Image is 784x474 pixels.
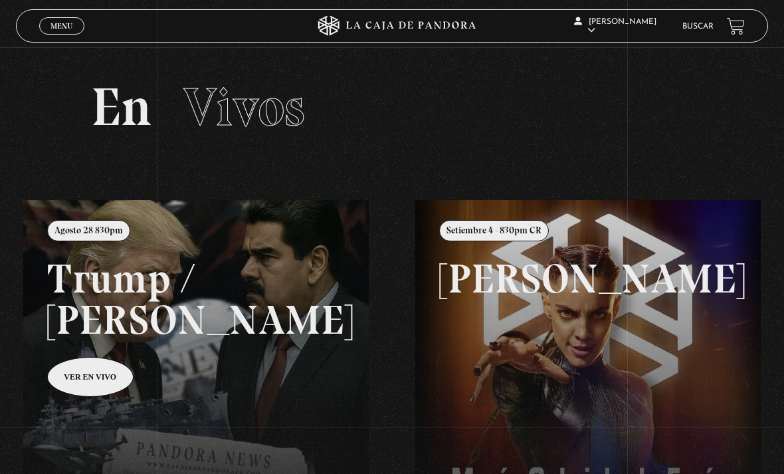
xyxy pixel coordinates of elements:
span: Menu [50,22,72,30]
span: [PERSON_NAME] [574,18,656,35]
a: View your shopping cart [727,17,745,35]
span: Cerrar [47,33,78,43]
h2: En [91,80,693,134]
span: Vivos [183,75,305,139]
a: Buscar [682,23,714,31]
